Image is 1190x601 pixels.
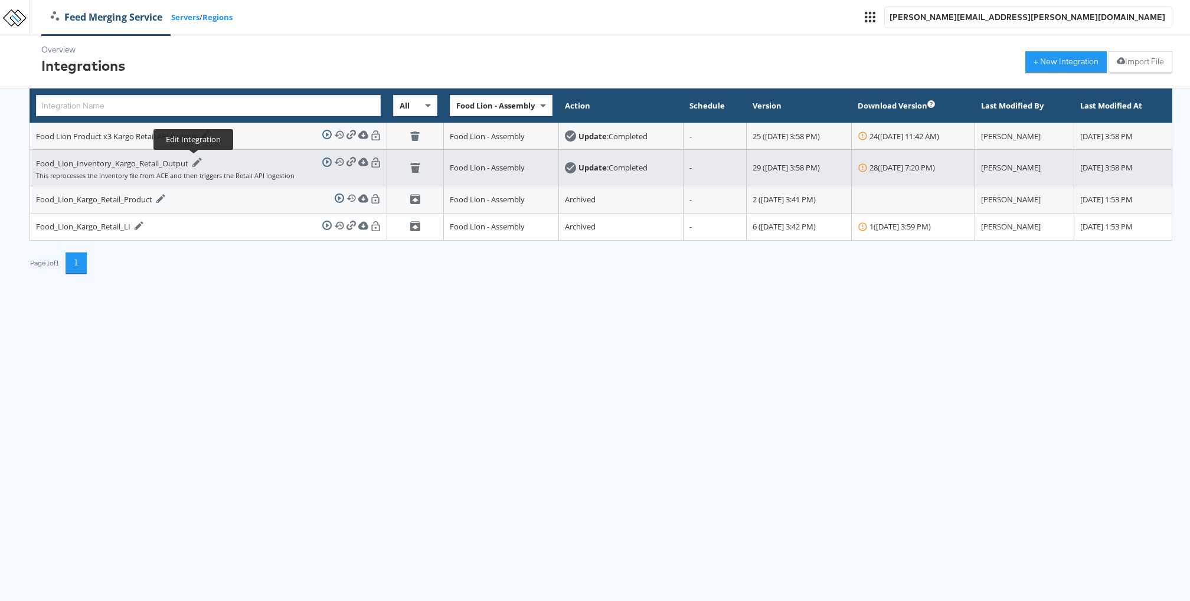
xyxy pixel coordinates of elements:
td: 29 ([DATE] 3:58 PM) [747,150,852,186]
td: Food Lion - Assembly [444,123,559,150]
div: Integrations [41,55,125,75]
a: Feed Merging Service [42,11,171,24]
td: Food Lion - Assembly [444,214,559,241]
div: Food_Lion_Inventory_Kargo_Retail_Output [36,157,202,169]
input: Integration Name [36,95,381,116]
a: Servers [171,12,200,23]
div: Food Lion Product x3 Kargo Retail API Output [36,130,210,142]
th: Schedule [684,89,747,123]
span: All [400,100,410,111]
td: [DATE] 1:53 PM [1074,186,1172,214]
div: [PERSON_NAME][EMAIL_ADDRESS][PERSON_NAME][DOMAIN_NAME] [890,12,1167,23]
td: Food Lion - Assembly [444,186,559,214]
td: [PERSON_NAME] [975,186,1074,214]
div: Page 1 of 1 [30,259,60,267]
a: Regions [202,12,233,23]
div: 24 ( [DATE] 11:42 AM ) [858,131,969,142]
a: Edit Integration [190,157,202,169]
strong: Update [578,131,607,142]
div: Overview [41,44,125,55]
div: Food_Lion_Kargo_Retail_LI [36,221,144,233]
div: / [42,11,233,24]
div: - [689,194,740,205]
td: 6 ([DATE] 3:42 PM) [747,214,852,241]
strong: Update [578,162,607,173]
td: [DATE] 1:53 PM [1074,214,1172,241]
div: This reprocesses the inventory file from ACE and then triggers the Retail API ingestion [36,171,381,180]
th: Action [559,89,684,123]
td: Archived [559,214,684,241]
th: Last Modified At [1074,89,1172,123]
th: Last Modified By [975,89,1074,123]
div: 1 ( [DATE] 3:59 PM ) [858,221,969,232]
div: - [689,162,740,173]
td: 2 ([DATE] 3:41 PM) [747,186,852,214]
div: Food_Lion_Kargo_Retail_Product [36,194,166,206]
td: [DATE] 3:58 PM [1074,123,1172,150]
td: 25 ([DATE] 3:58 PM) [747,123,852,150]
span: Food Lion - Assembly [456,100,535,111]
div: - [689,131,740,142]
button: + New Integration [1025,51,1107,73]
div: : Completed [578,131,648,142]
td: [PERSON_NAME] [975,214,1074,241]
td: Archived [559,186,684,214]
div: 28 ( [DATE] 7:20 PM ) [858,162,969,173]
button: 1 [66,252,87,274]
td: [PERSON_NAME] [975,150,1074,186]
div: Download Version [858,100,927,111]
th: Version [747,89,852,123]
td: [PERSON_NAME] [975,123,1074,150]
td: Food Lion - Assembly [444,150,559,186]
div: - [689,221,740,232]
div: : Completed [578,162,648,173]
td: [DATE] 3:58 PM [1074,150,1172,186]
button: Import File [1109,51,1172,73]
